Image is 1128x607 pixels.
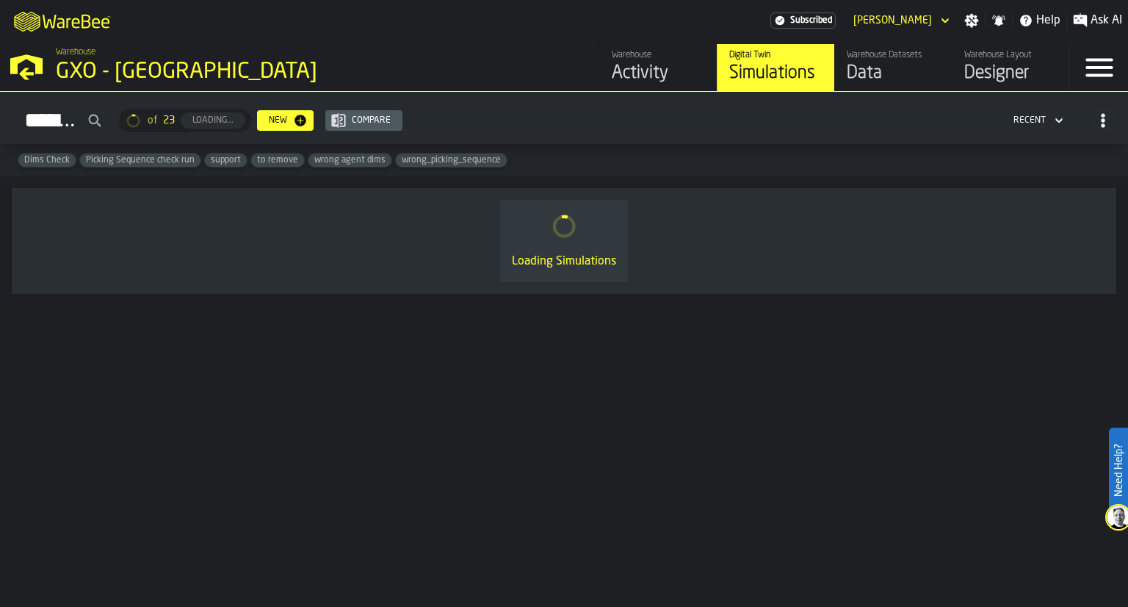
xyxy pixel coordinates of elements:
span: Help [1036,12,1060,29]
div: Simulations [729,62,822,85]
label: Need Help? [1110,429,1127,511]
div: DropdownMenuValue-Ewan Jones [853,15,932,26]
span: Warehouse [56,47,95,57]
div: Warehouse Datasets [847,50,940,60]
a: link-to-/wh/i/ae0cd702-8cb1-4091-b3be-0aee77957c79/simulations [717,44,834,91]
div: GXO - [GEOGRAPHIC_DATA] [56,59,452,85]
div: Data [847,62,940,85]
button: button-Compare [325,110,402,131]
div: DropdownMenuValue-4 [1013,115,1046,126]
span: to remove [251,155,304,165]
div: DropdownMenuValue-Ewan Jones [847,12,952,29]
a: link-to-/wh/i/ae0cd702-8cb1-4091-b3be-0aee77957c79/feed/ [599,44,717,91]
span: 23 [163,115,175,126]
button: button-New [257,110,314,131]
a: link-to-/wh/i/ae0cd702-8cb1-4091-b3be-0aee77957c79/designer [952,44,1069,91]
label: button-toggle-Notifications [986,13,1012,28]
span: of [148,115,157,126]
div: Digital Twin [729,50,822,60]
div: Loading Simulations [512,253,616,270]
div: DropdownMenuValue-4 [1008,112,1066,129]
span: Ask AI [1091,12,1122,29]
div: Warehouse Layout [964,50,1057,60]
span: wrong_picking_sequence [396,155,507,165]
button: button-Loading... [181,112,245,129]
div: Loading... [187,115,239,126]
span: wrong agent dims [308,155,391,165]
a: link-to-/wh/i/ae0cd702-8cb1-4091-b3be-0aee77957c79/data [834,44,952,91]
div: ItemListCard- [12,188,1116,294]
span: Picking Sequence check run [80,155,200,165]
div: New [263,115,293,126]
label: button-toggle-Settings [958,13,985,28]
span: Dims Check [18,155,76,165]
div: Compare [346,115,397,126]
div: Menu Subscription [770,12,836,29]
a: link-to-/wh/i/ae0cd702-8cb1-4091-b3be-0aee77957c79/settings/billing [770,12,836,29]
span: Subscribed [790,15,832,26]
div: Designer [964,62,1057,85]
label: button-toggle-Menu [1070,44,1128,91]
div: ButtonLoadMore-Loading...-Prev-First-Last [113,109,257,132]
label: button-toggle-Ask AI [1067,12,1128,29]
label: button-toggle-Help [1013,12,1066,29]
span: support [205,155,247,165]
div: Warehouse [612,50,705,60]
div: Activity [612,62,705,85]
